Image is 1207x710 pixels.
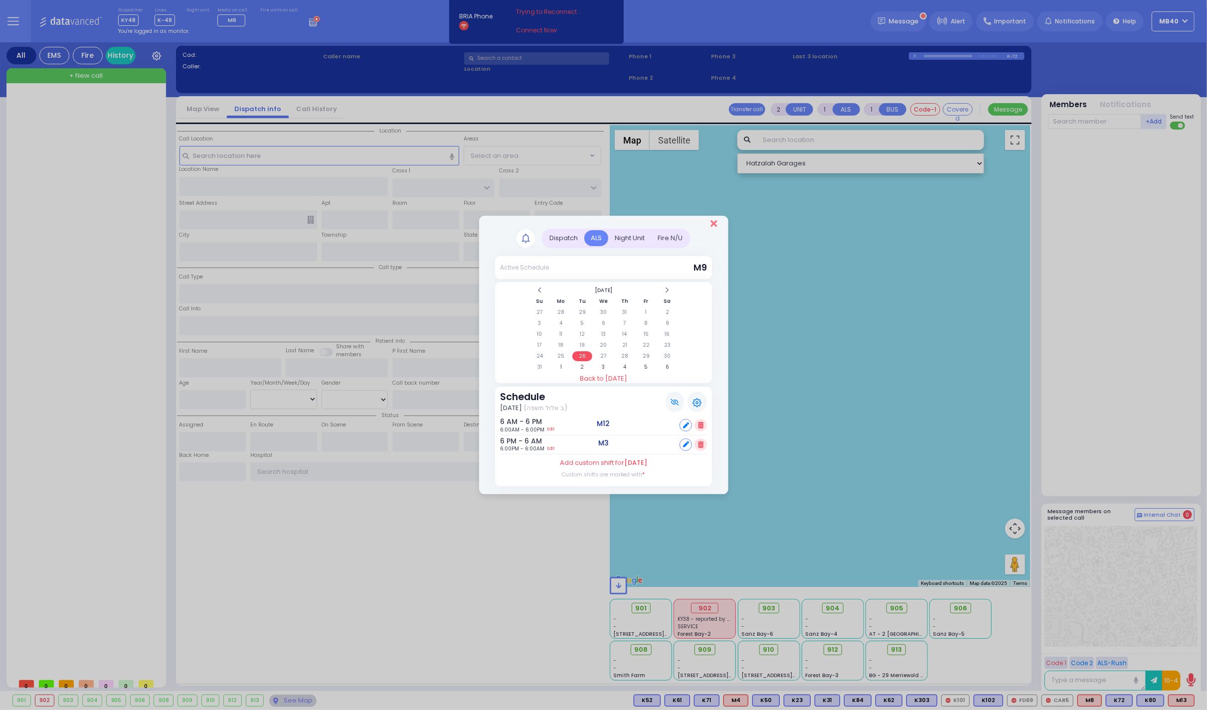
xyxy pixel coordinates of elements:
th: We [593,296,614,306]
span: 6:00AM - 6:00PM [500,426,544,433]
td: 4 [551,318,571,328]
td: 27 [529,307,550,317]
td: 24 [529,351,550,361]
div: Night Unit [608,230,651,247]
td: 11 [551,329,571,339]
td: 28 [615,351,635,361]
td: 1 [636,307,656,317]
span: [DATE] [500,403,522,413]
label: Add custom shift for [560,458,647,468]
td: 15 [636,329,656,339]
th: Tu [572,296,593,306]
a: Edit [547,445,554,452]
th: Fr [636,296,656,306]
div: ALS [584,230,608,247]
td: 13 [593,329,614,339]
td: 16 [657,329,678,339]
td: 3 [529,318,550,328]
td: 6 [593,318,614,328]
th: Th [615,296,635,306]
td: 10 [529,329,550,339]
td: 14 [615,329,635,339]
td: 25 [551,351,571,361]
td: 17 [529,340,550,350]
th: Mo [551,296,571,306]
h5: M3 [598,439,609,447]
td: 5 [636,362,656,372]
label: Custom shifts are marked with [562,471,645,478]
td: 9 [657,318,678,328]
td: 8 [636,318,656,328]
td: 7 [615,318,635,328]
button: Close [710,219,717,229]
td: 23 [657,340,678,350]
td: 19 [572,340,593,350]
h6: 6 PM - 6 AM [500,437,527,445]
span: 6:00PM - 6:00AM [500,445,544,452]
td: 6 [657,362,678,372]
td: 30 [657,351,678,361]
h6: 6 AM - 6 PM [500,418,527,426]
th: Select Month [551,285,656,295]
a: Back to [DATE] [495,374,712,384]
td: 27 [593,351,614,361]
td: 5 [572,318,593,328]
span: Previous Month [537,286,542,294]
td: 20 [593,340,614,350]
td: 3 [593,362,614,372]
td: 31 [529,362,550,372]
span: [DATE] [624,458,647,467]
span: Next Month [665,286,670,294]
th: Su [529,296,550,306]
th: Sa [657,296,678,306]
td: 21 [615,340,635,350]
div: Dispatch [543,230,584,247]
td: 22 [636,340,656,350]
div: Fire N/U [651,230,689,247]
td: 29 [636,351,656,361]
td: 26 [572,351,593,361]
td: 4 [615,362,635,372]
h5: M12 [597,420,610,428]
span: M9 [693,262,707,274]
td: 28 [551,307,571,317]
td: 30 [593,307,614,317]
td: 2 [657,307,678,317]
td: 2 [572,362,593,372]
td: 12 [572,329,593,339]
span: (ב אלול תשפה) [523,403,567,413]
h3: Schedule [500,391,567,403]
td: 29 [572,307,593,317]
a: Edit [547,426,554,433]
td: 18 [551,340,571,350]
td: 1 [551,362,571,372]
div: Active Schedule [500,263,549,272]
td: 31 [615,307,635,317]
